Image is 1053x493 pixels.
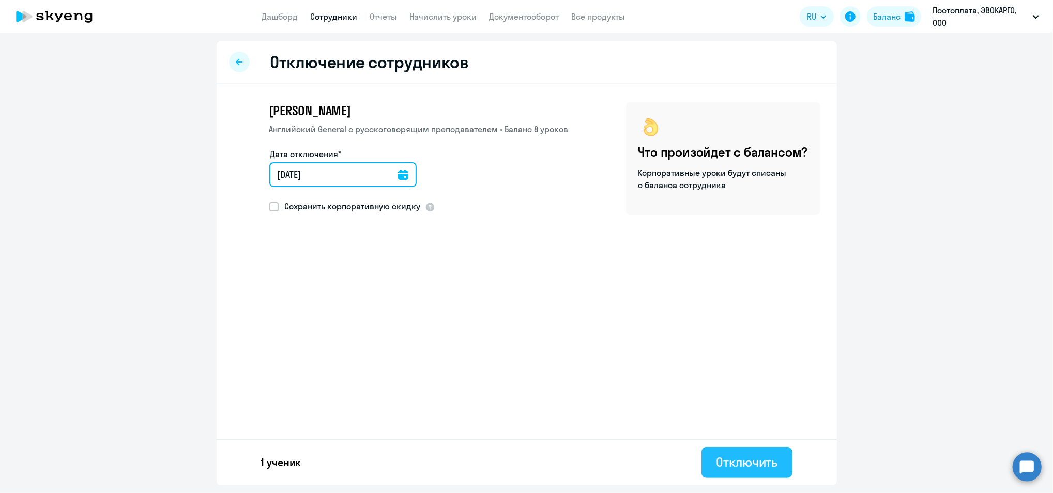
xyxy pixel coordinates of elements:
[311,11,358,22] a: Сотрудники
[262,11,298,22] a: Дашборд
[261,455,301,470] p: 1 ученик
[905,11,915,22] img: balance
[370,11,398,22] a: Отчеты
[638,115,663,140] img: ok
[800,6,834,27] button: RU
[269,123,569,135] p: Английский General с русскоговорящим преподавателем • Баланс 8 уроков
[269,102,351,119] span: [PERSON_NAME]
[927,4,1044,29] button: Постоплата, ЭВОКАРГО, ООО
[716,454,777,470] div: Отключить
[572,11,625,22] a: Все продукты
[638,144,808,160] h4: Что произойдет с балансом?
[873,10,901,23] div: Баланс
[270,148,342,160] label: Дата отключения*
[867,6,921,27] button: Балансbalance
[807,10,816,23] span: RU
[490,11,559,22] a: Документооборот
[270,52,469,72] h2: Отключение сотрудников
[933,4,1029,29] p: Постоплата, ЭВОКАРГО, ООО
[279,200,421,212] span: Сохранить корпоративную скидку
[638,166,788,191] p: Корпоративные уроки будут списаны с баланса сотрудника
[701,447,792,478] button: Отключить
[410,11,477,22] a: Начислить уроки
[269,162,417,187] input: дд.мм.гггг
